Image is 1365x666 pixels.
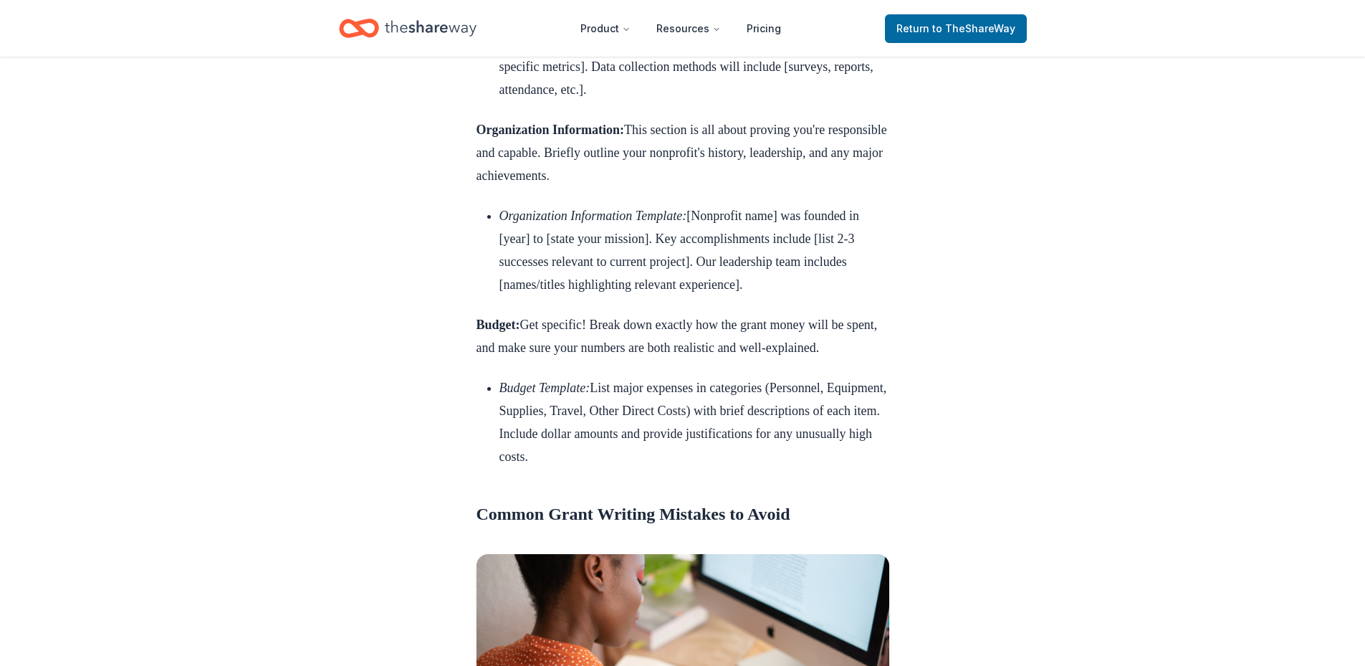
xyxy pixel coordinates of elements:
[339,11,476,45] a: Home
[499,209,687,223] em: Organization Information Template:
[476,503,889,525] h2: Common Grant Writing Mistakes to Avoid
[499,376,889,468] li: List major expenses in categories (Personnel, Equipment, Supplies, Travel, Other Direct Costs) wi...
[735,14,792,43] a: Pricing
[476,313,889,359] p: Get specific! Break down exactly how the grant money will be spent, and make sure your numbers ar...
[499,204,889,296] li: [Nonprofit name] was founded in [year] to [state your mission]. Key accomplishments include [list...
[476,318,520,332] strong: Budget:
[932,22,1015,34] span: to TheShareWay
[645,14,732,43] button: Resources
[499,381,590,395] em: Budget Template:
[476,123,625,137] strong: Organization Information:
[499,32,889,101] li: Project success will be measured by [list 2-3 specific metrics]. Data collection methods will inc...
[896,20,1015,37] span: Return
[569,14,642,43] button: Product
[476,118,889,187] p: This section is all about proving you're responsible and capable. Briefly outline your nonprofit'...
[569,11,792,45] nav: Main
[885,14,1027,43] a: Returnto TheShareWay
